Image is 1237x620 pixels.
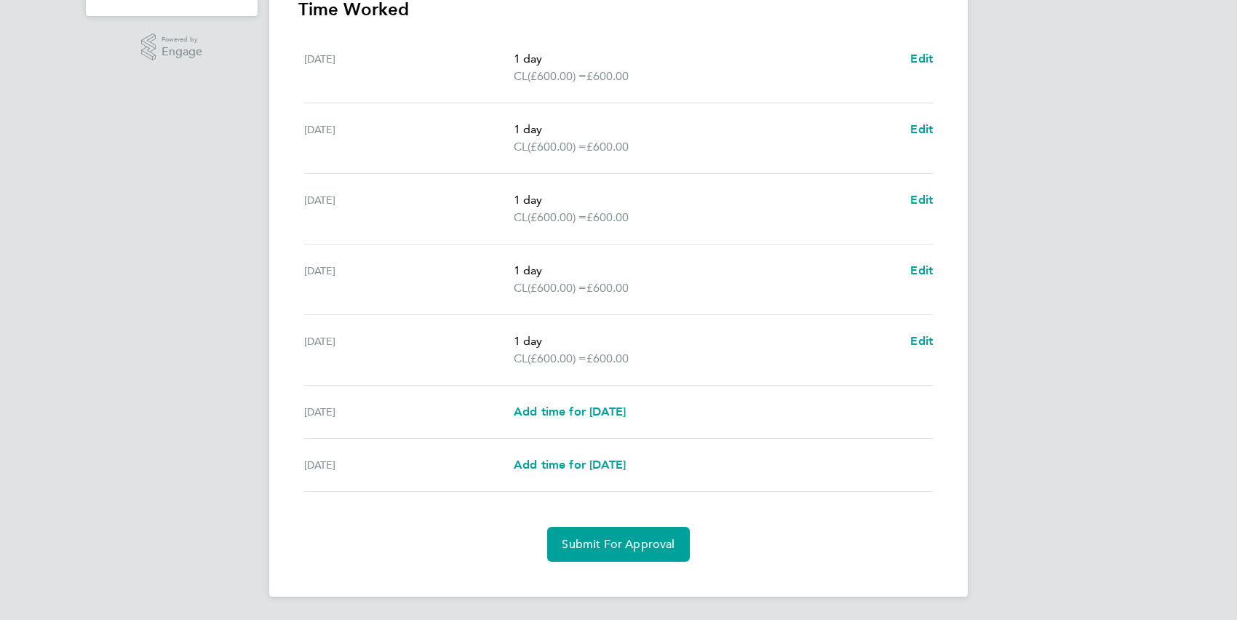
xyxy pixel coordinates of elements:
p: 1 day [514,50,899,68]
span: £600.00 [586,210,629,224]
span: Edit [910,193,933,207]
span: CL [514,68,528,85]
button: Submit For Approval [547,527,689,562]
span: Submit For Approval [562,537,675,552]
span: £600.00 [586,69,629,83]
a: Edit [910,121,933,138]
span: (£600.00) = [528,69,586,83]
span: (£600.00) = [528,351,586,365]
div: [DATE] [304,121,514,156]
span: CL [514,209,528,226]
span: Edit [910,52,933,65]
span: Add time for [DATE] [514,458,626,472]
span: CL [514,350,528,367]
a: Edit [910,262,933,279]
a: Add time for [DATE] [514,456,626,474]
div: [DATE] [304,191,514,226]
span: Add time for [DATE] [514,405,626,418]
div: [DATE] [304,50,514,85]
span: Edit [910,263,933,277]
div: [DATE] [304,403,514,421]
span: Edit [910,122,933,136]
a: Add time for [DATE] [514,403,626,421]
span: Powered by [162,33,202,46]
span: Engage [162,46,202,58]
p: 1 day [514,121,899,138]
a: Edit [910,191,933,209]
div: [DATE] [304,262,514,297]
div: [DATE] [304,333,514,367]
a: Powered byEngage [141,33,203,61]
div: [DATE] [304,456,514,474]
p: 1 day [514,262,899,279]
span: CL [514,279,528,297]
span: £600.00 [586,140,629,154]
span: £600.00 [586,351,629,365]
a: Edit [910,333,933,350]
span: (£600.00) = [528,140,586,154]
span: £600.00 [586,281,629,295]
a: Edit [910,50,933,68]
span: CL [514,138,528,156]
span: Edit [910,334,933,348]
span: (£600.00) = [528,281,586,295]
span: (£600.00) = [528,210,586,224]
p: 1 day [514,333,899,350]
p: 1 day [514,191,899,209]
